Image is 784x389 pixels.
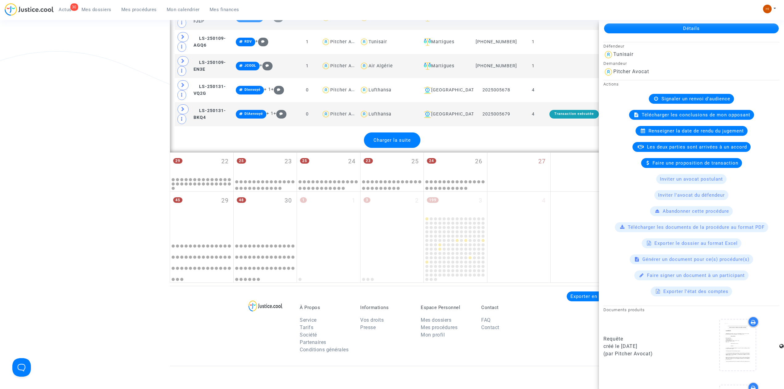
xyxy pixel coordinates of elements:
td: 0 [295,102,319,126]
div: vendredi octobre 3, 199 events, click to expand [424,192,487,216]
div: dimanche octobre 5 [551,192,614,282]
a: Service [300,317,317,323]
span: 25 [237,158,246,164]
a: Mon profil [421,332,445,338]
div: mercredi octobre 1, One event, click to expand [297,192,360,236]
td: 4 [519,102,547,126]
span: 25 [411,157,419,166]
a: Détails [604,23,779,33]
span: Les deux parties sont arrivées à un accord [647,144,747,150]
span: Exporter l'état des comptes [663,289,728,294]
span: 3 [479,196,482,205]
div: [GEOGRAPHIC_DATA] [421,86,471,94]
span: 1 [352,196,356,205]
span: 27 [538,157,546,166]
span: Actus [59,7,72,12]
td: [PHONE_NUMBER] [473,30,519,54]
small: Documents produits [603,307,645,312]
p: Informations [360,305,411,310]
img: icon-user.svg [360,61,369,70]
span: 2 [415,196,419,205]
div: Pitcher Avocat [330,63,364,69]
span: 1 [300,197,307,203]
span: LS-250109-EN3E [194,60,226,72]
small: Demandeur [603,61,627,66]
img: icon-faciliter-sm.svg [424,62,431,70]
span: Signaler un renvoi d'audience [661,96,730,102]
div: vendredi septembre 26, 24 events, click to expand [424,153,487,177]
span: 26 [475,157,482,166]
span: 24 [348,157,356,166]
span: Exporter le dossier au format Excel [654,241,738,246]
span: + [273,111,287,116]
td: 1 [519,30,547,54]
div: [GEOGRAPHIC_DATA] [421,111,471,118]
div: jeudi septembre 25, 23 events, click to expand [361,153,424,177]
span: LS-250131-VQ2G [194,84,226,96]
div: Tunisair [613,51,633,57]
div: jeudi octobre 2, 3 events, click to expand [361,192,424,236]
span: + 1 [264,87,271,92]
div: Requête [603,335,687,343]
td: [PHONE_NUMBER] [473,54,519,78]
div: Lufthansa [369,111,391,117]
img: icon-user.svg [321,110,330,119]
span: 22 [221,157,229,166]
img: icon-user.svg [321,61,330,70]
img: logo-lg.svg [248,300,283,312]
span: Abandonner cette procédure [663,208,729,214]
div: Tunisair [369,39,387,44]
div: Pitcher Avocat [330,39,364,44]
span: 29 [173,158,182,164]
span: 25 [300,158,309,164]
span: + 1 [266,111,273,116]
div: Lufthansa [369,87,391,93]
span: + [271,87,284,92]
a: Tarifs [300,324,313,330]
div: Pitcher Avocat [330,111,364,117]
span: + [255,39,269,44]
span: Inviter l'avocat du défendeur [658,192,725,198]
img: icon-user.svg [603,50,613,60]
div: Pitcher Avocat [330,87,364,93]
span: 3 [364,197,370,203]
a: FAQ [481,317,491,323]
span: Télécharger les conclusions de mon opposant [642,112,750,118]
span: LS-250109-AGQ6 [194,36,226,48]
span: 4 [542,196,546,205]
span: JCOOL [244,64,256,68]
span: 30 [285,196,292,205]
td: 2025005679 [473,102,519,126]
span: + [260,63,273,68]
p: À Propos [300,305,351,310]
img: icon-faciliter-sm.svg [424,38,431,46]
img: icon-user.svg [321,86,330,94]
div: 30 [70,3,78,11]
a: Mes dossiers [77,5,116,14]
a: Mes procédures [421,324,457,330]
div: Transaction exécutée [549,110,599,119]
span: LS-250109-FJEP [194,12,226,24]
span: Faire signer un document à un participant [647,273,745,278]
td: 1 [295,30,319,54]
div: mardi septembre 23, 25 events, click to expand [234,153,297,177]
a: Mes procédures [116,5,162,14]
span: Télécharger les documents de la procédure au format PDF [628,224,765,230]
div: Pitcher Avocat [613,69,649,74]
a: Conditions générales [300,347,348,353]
td: 1 [519,54,547,78]
div: Martigues [421,62,471,70]
span: Mes finances [210,7,239,12]
iframe: Help Scout Beacon - Open [12,358,31,377]
div: Air Algérie [369,63,393,69]
div: Lufthansa [369,15,391,20]
div: Pitcher Avocat [330,15,364,20]
a: Vos droits [360,317,384,323]
img: icon-user.svg [360,110,369,119]
span: 29 [221,196,229,205]
div: mercredi septembre 24, 25 events, click to expand [297,153,360,177]
div: lundi septembre 29, 45 events, click to expand [170,192,233,236]
span: 45 [173,197,182,203]
td: 4 [519,78,547,102]
td: 0 [295,78,319,102]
